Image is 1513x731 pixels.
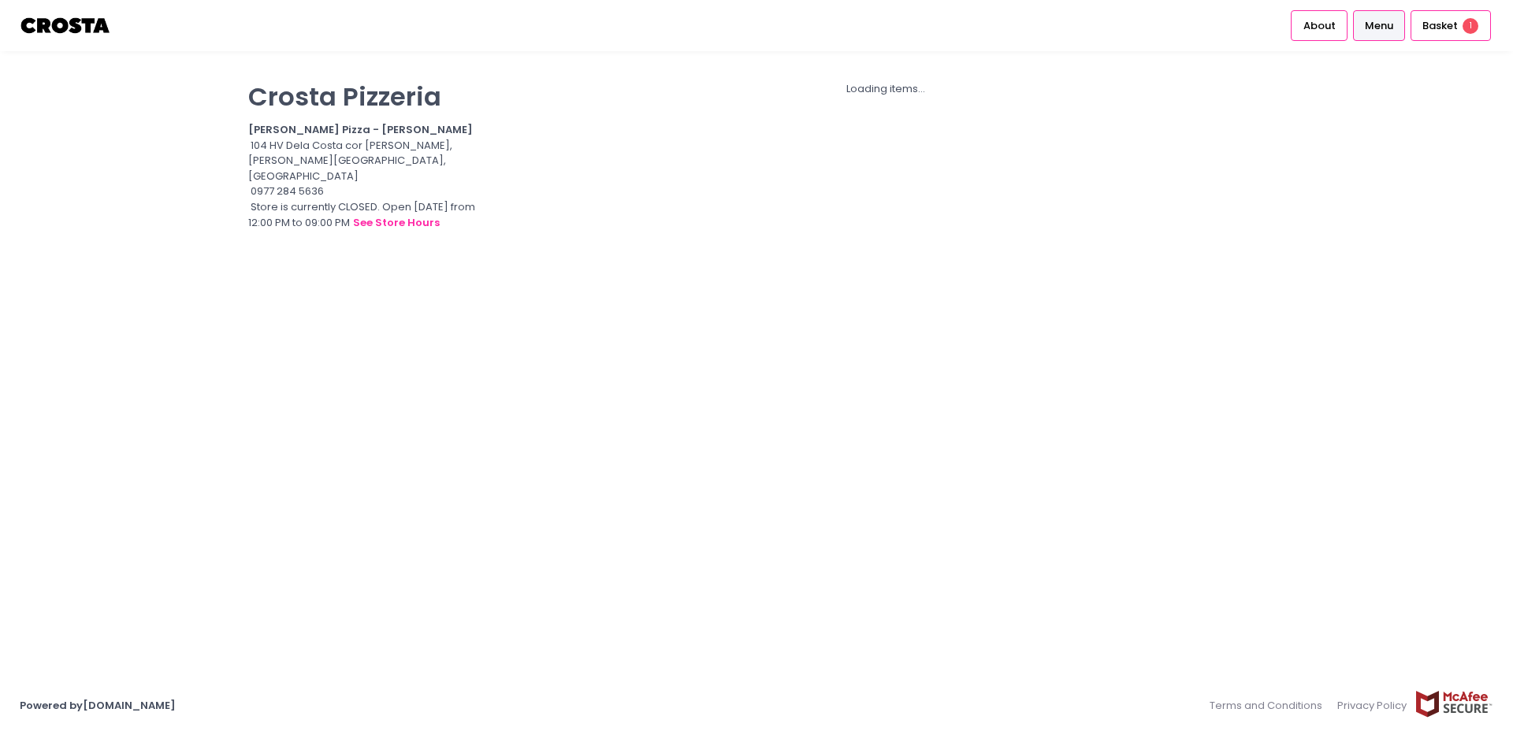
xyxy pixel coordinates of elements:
[1365,18,1393,34] span: Menu
[352,214,441,232] button: see store hours
[1414,690,1493,718] img: mcafee-secure
[248,199,488,232] div: Store is currently CLOSED. Open [DATE] from 12:00 PM to 09:00 PM
[1210,690,1330,721] a: Terms and Conditions
[1422,18,1458,34] span: Basket
[507,81,1265,97] div: Loading items...
[1303,18,1336,34] span: About
[248,184,488,199] div: 0977 284 5636
[1330,690,1415,721] a: Privacy Policy
[248,138,488,184] div: 104 HV Dela Costa cor [PERSON_NAME], [PERSON_NAME][GEOGRAPHIC_DATA], [GEOGRAPHIC_DATA]
[248,81,488,112] p: Crosta Pizzeria
[1463,18,1478,34] span: 1
[1291,10,1348,40] a: About
[248,122,473,137] b: [PERSON_NAME] Pizza - [PERSON_NAME]
[20,698,176,713] a: Powered by[DOMAIN_NAME]
[20,12,112,39] img: logo
[1353,10,1406,40] a: Menu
